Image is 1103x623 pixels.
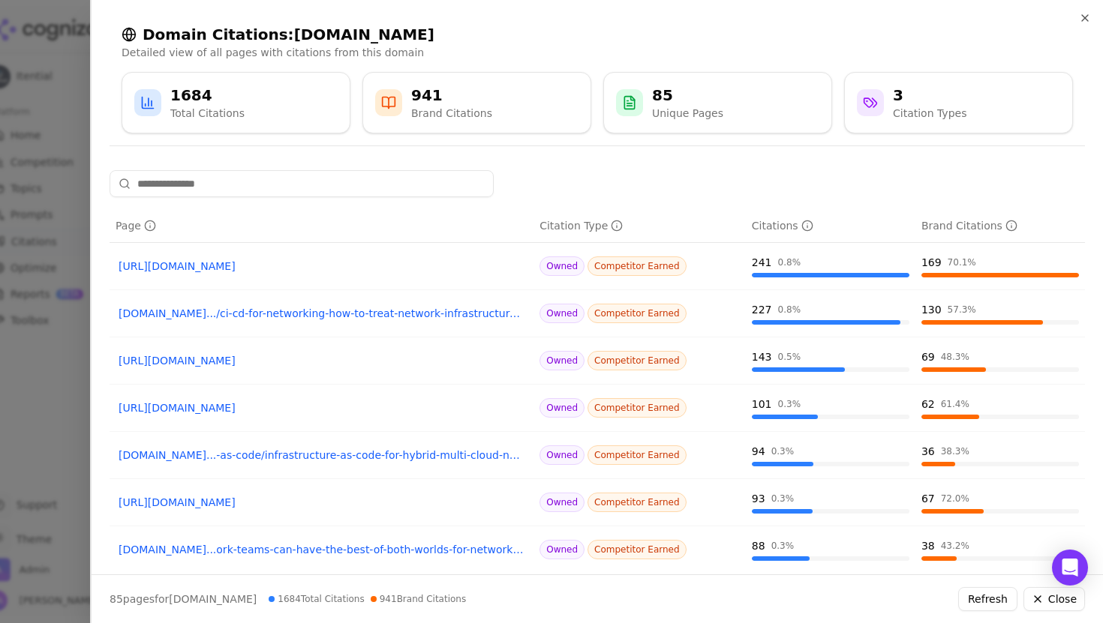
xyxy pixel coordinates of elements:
[921,397,935,412] div: 62
[941,351,969,363] div: 48.3 %
[652,106,723,121] div: Unique Pages
[921,255,942,270] div: 169
[771,493,795,505] div: 0.3 %
[411,106,492,121] div: Brand Citations
[588,256,687,276] span: Competitor Earned
[921,218,1017,233] div: Brand Citations
[752,444,765,459] div: 94
[170,85,245,106] div: 1684
[778,351,801,363] div: 0.5 %
[752,538,765,553] div: 88
[771,540,795,552] div: 0.3 %
[119,353,524,368] a: [URL][DOMAIN_NAME]
[948,304,976,316] div: 57.3 %
[588,493,687,512] span: Competitor Earned
[746,209,915,243] th: totalCitationCount
[110,592,257,607] p: page s for
[921,349,935,364] div: 69
[948,256,976,268] div: 70.1 %
[752,397,772,412] div: 101
[588,398,687,418] span: Competitor Earned
[110,209,533,243] th: page
[122,24,1073,45] h2: Domain Citations: [DOMAIN_NAME]
[752,302,772,317] div: 227
[752,218,813,233] div: Citations
[921,302,942,317] div: 130
[539,218,623,233] div: Citation Type
[539,493,585,512] span: Owned
[921,444,935,459] div: 36
[411,85,492,106] div: 941
[771,445,795,457] div: 0.3 %
[539,304,585,323] span: Owned
[119,542,524,557] a: [DOMAIN_NAME]...ork-teams-can-have-the-best-of-both-worlds-for-network-automation
[371,593,466,605] span: 941 Brand Citations
[119,259,524,274] a: [URL][DOMAIN_NAME]
[921,491,935,506] div: 67
[119,400,524,415] a: [URL][DOMAIN_NAME]
[539,351,585,370] span: Owned
[269,593,364,605] span: 1684 Total Citations
[122,45,1073,60] p: Detailed view of all pages with citations from this domain
[778,398,801,410] div: 0.3 %
[119,448,524,463] a: [DOMAIN_NAME]...-as-code/infrastructure-as-code-for-hybrid-multi-cloud-networking
[893,106,966,121] div: Citation Types
[893,85,966,106] div: 3
[539,540,585,559] span: Owned
[119,495,524,510] a: [URL][DOMAIN_NAME]
[539,445,585,465] span: Owned
[588,351,687,370] span: Competitor Earned
[169,593,257,605] span: [DOMAIN_NAME]
[941,540,969,552] div: 43.2 %
[778,256,801,268] div: 0.8 %
[752,349,772,364] div: 143
[110,593,123,605] span: 85
[941,445,969,457] div: 38.3 %
[588,540,687,559] span: Competitor Earned
[778,304,801,316] div: 0.8 %
[539,256,585,276] span: Owned
[539,398,585,418] span: Owned
[588,304,687,323] span: Competitor Earned
[941,398,969,410] div: 61.4 %
[652,85,723,106] div: 85
[1023,587,1085,611] button: Close
[752,255,772,270] div: 241
[119,306,524,321] a: [DOMAIN_NAME].../ci-cd-for-networking-how-to-treat-network-infrastructure-as-code
[533,209,746,243] th: citationTypes
[958,587,1017,611] button: Refresh
[116,218,156,233] div: Page
[588,445,687,465] span: Competitor Earned
[752,491,765,506] div: 93
[941,493,969,505] div: 72.0 %
[170,106,245,121] div: Total Citations
[915,209,1085,243] th: brandCitationCount
[921,538,935,553] div: 38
